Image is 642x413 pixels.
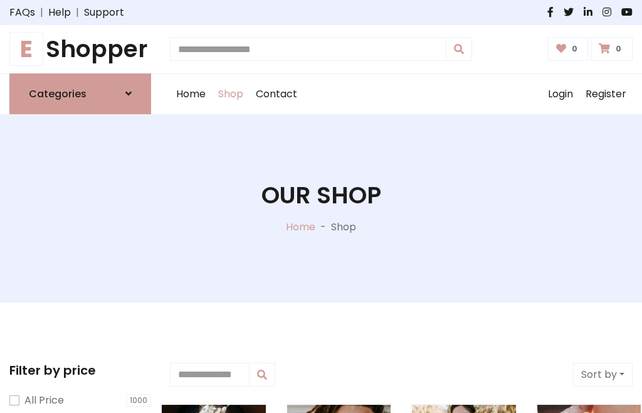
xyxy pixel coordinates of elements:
[569,43,581,55] span: 0
[315,220,331,235] p: -
[286,220,315,234] a: Home
[71,5,84,20] span: |
[250,74,303,114] a: Contact
[212,74,250,114] a: Shop
[261,181,381,210] h1: Our Shop
[9,363,151,378] h5: Filter by price
[331,220,356,235] p: Shop
[573,363,633,387] button: Sort by
[613,43,624,55] span: 0
[170,74,212,114] a: Home
[9,32,43,66] span: E
[542,74,579,114] a: Login
[24,393,64,408] label: All Price
[9,35,151,63] a: EShopper
[548,37,589,61] a: 0
[48,5,71,20] a: Help
[9,73,151,114] a: Categories
[84,5,124,20] a: Support
[126,394,151,407] span: 1000
[29,88,87,100] h6: Categories
[9,5,35,20] a: FAQs
[35,5,48,20] span: |
[579,74,633,114] a: Register
[591,37,633,61] a: 0
[9,35,151,63] h1: Shopper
